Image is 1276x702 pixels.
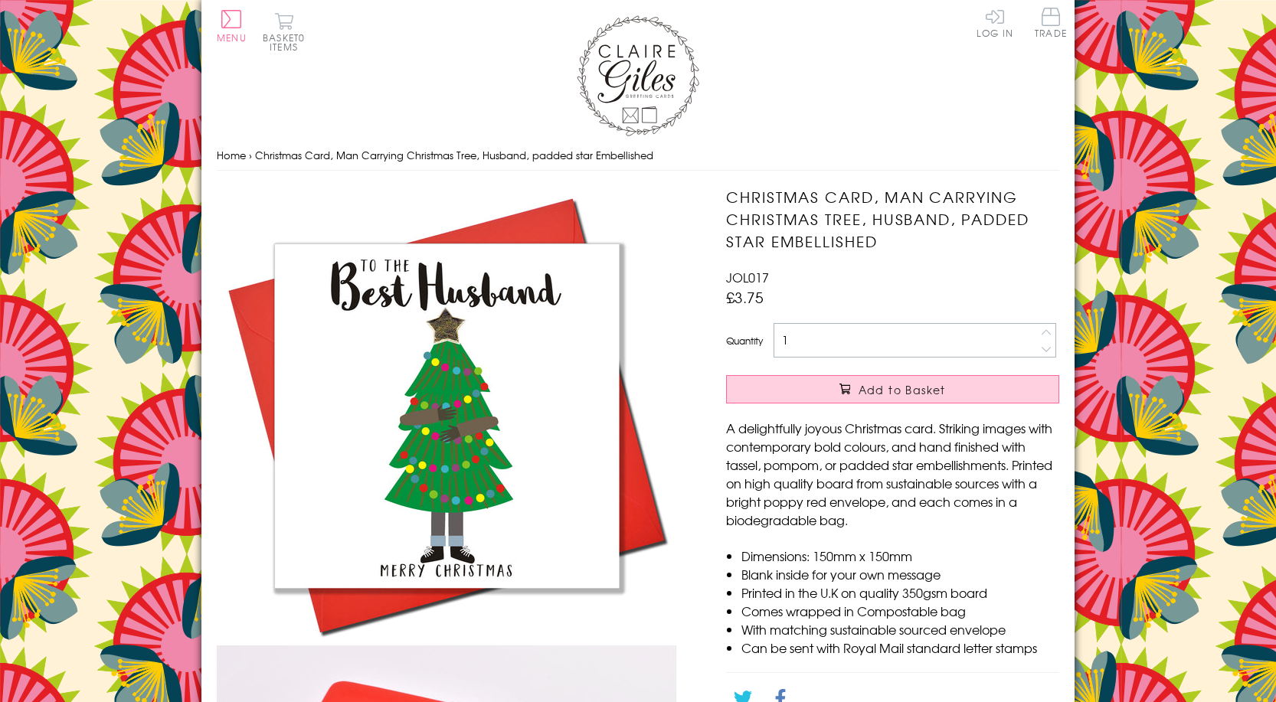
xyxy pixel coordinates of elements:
button: Add to Basket [726,375,1059,403]
span: JOL017 [726,268,769,286]
li: Printed in the U.K on quality 350gsm board [741,583,1059,602]
img: Claire Giles Greetings Cards [577,15,699,136]
span: Menu [217,31,247,44]
span: Trade [1035,8,1067,38]
li: With matching sustainable sourced envelope [741,620,1059,638]
a: Home [217,148,246,162]
h1: Christmas Card, Man Carrying Christmas Tree, Husband, padded star Embellished [726,186,1059,252]
li: Blank inside for your own message [741,565,1059,583]
li: Can be sent with Royal Mail standard letter stamps [741,638,1059,657]
p: A delightfully joyous Christmas card. Striking images with contemporary bold colours, and hand fi... [726,419,1059,529]
li: Comes wrapped in Compostable bag [741,602,1059,620]
a: Log In [977,8,1013,38]
nav: breadcrumbs [217,140,1059,171]
span: Add to Basket [859,382,946,397]
li: Dimensions: 150mm x 150mm [741,547,1059,565]
span: Christmas Card, Man Carrying Christmas Tree, Husband, padded star Embellished [255,148,653,162]
span: 0 items [270,31,305,54]
img: Christmas Card, Man Carrying Christmas Tree, Husband, padded star Embellished [217,186,676,645]
a: Trade [1035,8,1067,41]
button: Basket0 items [263,12,305,51]
span: £3.75 [726,286,764,308]
label: Quantity [726,334,763,348]
span: › [249,148,252,162]
button: Menu [217,10,247,42]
